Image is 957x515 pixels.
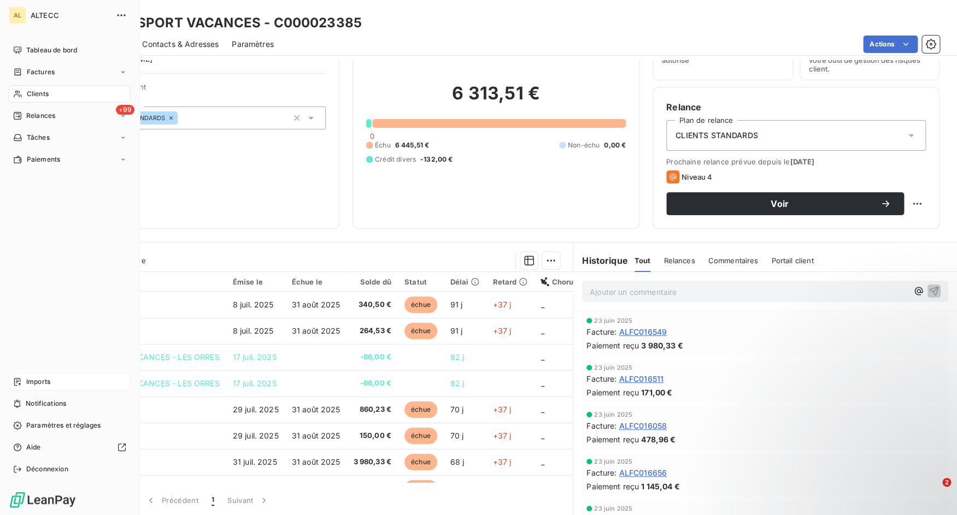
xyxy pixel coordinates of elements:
[492,431,511,440] span: +37 j
[586,373,617,384] span: Facture :
[404,454,437,470] span: échue
[353,457,391,467] span: 3 980,33 €
[404,277,437,286] div: Statut
[88,82,326,98] span: Propriétés Client
[292,457,340,466] span: 31 août 2025
[292,326,340,335] span: 31 août 2025
[420,155,453,164] span: -132,00 €
[679,199,880,208] span: Voir
[233,457,277,466] span: 31 juil. 2025
[27,67,55,77] span: Factures
[75,352,220,362] span: UCPA SPORT VACANCES - LES ORRES
[232,39,274,50] span: Paramètres
[619,326,667,338] span: ALFC016549
[594,317,632,324] span: 23 juin 2025
[369,132,374,140] span: 0
[664,256,695,265] span: Relances
[920,478,946,504] iframe: Intercom live chat
[142,39,219,50] span: Contacts & Adresses
[26,464,68,474] span: Déconnexion
[568,140,600,150] span: Non-échu
[404,401,437,418] span: échue
[353,277,391,286] div: Solde dû
[139,489,205,512] button: Précédent
[641,387,672,398] span: 171,00 €
[31,11,109,20] span: ALTECC
[233,352,277,362] span: 17 juil. 2025
[9,491,77,508] img: Logo LeanPay
[26,45,77,55] span: Tableau de bord
[573,254,628,267] h6: Historique
[395,140,430,150] span: 6 445,51 €
[75,277,220,287] div: Référence
[233,431,279,440] span: 29 juil. 2025
[541,378,544,388] span: _
[26,442,41,452] span: Aide
[233,405,279,414] span: 29 juil. 2025
[604,140,626,150] span: 0,00 €
[594,364,632,371] span: 23 juin 2025
[353,325,391,336] span: 264,53 €
[450,378,465,388] span: 82 j
[26,399,66,409] span: Notifications
[541,300,544,309] span: _
[450,300,463,309] span: 91 j
[450,431,464,440] span: 70 j
[450,405,464,414] span: 70 j
[353,430,391,441] span: 150,00 €
[641,340,683,351] span: 3 980,33 €
[233,326,274,335] span: 8 juil. 2025
[586,340,639,351] span: Paiement reçu
[375,155,416,164] span: Crédit divers
[666,100,926,114] h6: Relance
[353,299,391,310] span: 340,50 €
[353,352,391,363] span: -66,00 €
[375,140,391,150] span: Échu
[863,35,918,53] button: Actions
[9,7,26,24] div: AL
[541,457,544,466] span: _
[942,478,951,487] span: 2
[233,378,277,388] span: 17 juil. 2025
[492,326,511,335] span: +37 j
[738,409,957,486] iframe: Intercom notifications message
[450,352,465,362] span: 82 j
[292,300,340,309] span: 31 août 2025
[790,157,814,166] span: [DATE]
[353,404,391,415] span: 860,23 €
[404,480,437,496] span: échue
[682,173,712,181] span: Niveau 4
[353,378,391,389] span: -66,00 €
[641,481,680,492] span: 1 145,04 €
[594,411,632,418] span: 23 juin 2025
[116,105,134,115] span: +99
[586,434,639,445] span: Paiement reçu
[708,256,758,265] span: Commentaires
[619,420,667,431] span: ALFC016058
[666,192,904,215] button: Voir
[212,495,214,506] span: 1
[492,300,511,309] span: +37 j
[809,47,931,73] span: Surveiller ce client en intégrant votre outil de gestion des risques client.
[619,467,667,478] span: ALFC016656
[541,277,591,286] div: Chorus Pro
[586,387,639,398] span: Paiement reçu
[450,326,463,335] span: 91 j
[541,431,544,440] span: _
[586,467,617,478] span: Facture :
[27,133,50,143] span: Tâches
[586,481,639,492] span: Paiement reçu
[635,256,651,265] span: Tout
[594,505,632,512] span: 23 juin 2025
[292,277,340,286] div: Échue le
[404,297,437,313] span: échue
[641,434,676,445] span: 478,96 €
[26,421,101,430] span: Paramètres et réglages
[221,489,276,512] button: Suivant
[771,256,813,265] span: Portail client
[619,373,664,384] span: ALFC016511
[404,428,437,444] span: échue
[75,378,220,388] span: UCPA SPORT VACANCES - LES ORRES
[27,89,49,99] span: Clients
[27,155,60,164] span: Paiements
